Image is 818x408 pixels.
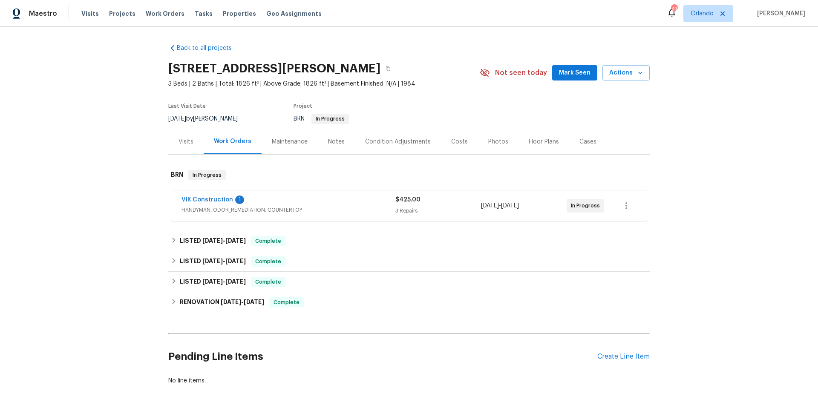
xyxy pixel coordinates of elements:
[168,64,380,73] h2: [STREET_ADDRESS][PERSON_NAME]
[252,278,285,286] span: Complete
[168,337,597,376] h2: Pending Line Items
[380,61,396,76] button: Copy Address
[272,138,308,146] div: Maintenance
[195,11,213,17] span: Tasks
[252,257,285,266] span: Complete
[168,292,650,313] div: RENOVATION [DATE]-[DATE]Complete
[395,197,421,203] span: $425.00
[181,206,395,214] span: HANDYMAN, ODOR_REMEDIATION, COUNTERTOP
[168,103,206,109] span: Last Visit Date
[225,258,246,264] span: [DATE]
[168,116,186,122] span: [DATE]
[451,138,468,146] div: Costs
[223,9,256,18] span: Properties
[559,68,590,78] span: Mark Seen
[179,138,193,146] div: Visits
[180,297,264,307] h6: RENOVATION
[180,236,246,246] h6: LISTED
[365,138,431,146] div: Condition Adjustments
[754,9,805,18] span: [PERSON_NAME]
[221,299,241,305] span: [DATE]
[225,238,246,244] span: [DATE]
[602,65,650,81] button: Actions
[81,9,99,18] span: Visits
[146,9,184,18] span: Work Orders
[671,5,677,14] div: 41
[691,9,714,18] span: Orlando
[328,138,345,146] div: Notes
[168,44,250,52] a: Back to all projects
[202,238,223,244] span: [DATE]
[189,171,225,179] span: In Progress
[202,238,246,244] span: -
[312,116,348,121] span: In Progress
[552,65,597,81] button: Mark Seen
[481,201,519,210] span: -
[571,201,603,210] span: In Progress
[244,299,264,305] span: [DATE]
[168,231,650,251] div: LISTED [DATE]-[DATE]Complete
[579,138,596,146] div: Cases
[214,137,251,146] div: Work Orders
[294,103,312,109] span: Project
[180,256,246,267] h6: LISTED
[221,299,264,305] span: -
[225,279,246,284] span: [DATE]
[235,195,244,204] div: 1
[395,207,481,215] div: 3 Repairs
[202,279,223,284] span: [DATE]
[609,68,643,78] span: Actions
[202,279,246,284] span: -
[529,138,559,146] div: Floor Plans
[597,353,650,361] div: Create Line Item
[181,197,233,203] a: VIK Construction
[109,9,135,18] span: Projects
[481,203,499,209] span: [DATE]
[168,80,480,88] span: 3 Beds | 2 Baths | Total: 1826 ft² | Above Grade: 1826 ft² | Basement Finished: N/A | 1984
[488,138,508,146] div: Photos
[168,114,248,124] div: by [PERSON_NAME]
[202,258,223,264] span: [DATE]
[168,251,650,272] div: LISTED [DATE]-[DATE]Complete
[29,9,57,18] span: Maestro
[270,298,303,307] span: Complete
[266,9,322,18] span: Geo Assignments
[171,170,183,180] h6: BRN
[495,69,547,77] span: Not seen today
[294,116,349,122] span: BRN
[168,272,650,292] div: LISTED [DATE]-[DATE]Complete
[252,237,285,245] span: Complete
[501,203,519,209] span: [DATE]
[202,258,246,264] span: -
[168,161,650,189] div: BRN In Progress
[180,277,246,287] h6: LISTED
[168,376,650,385] div: No line items.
